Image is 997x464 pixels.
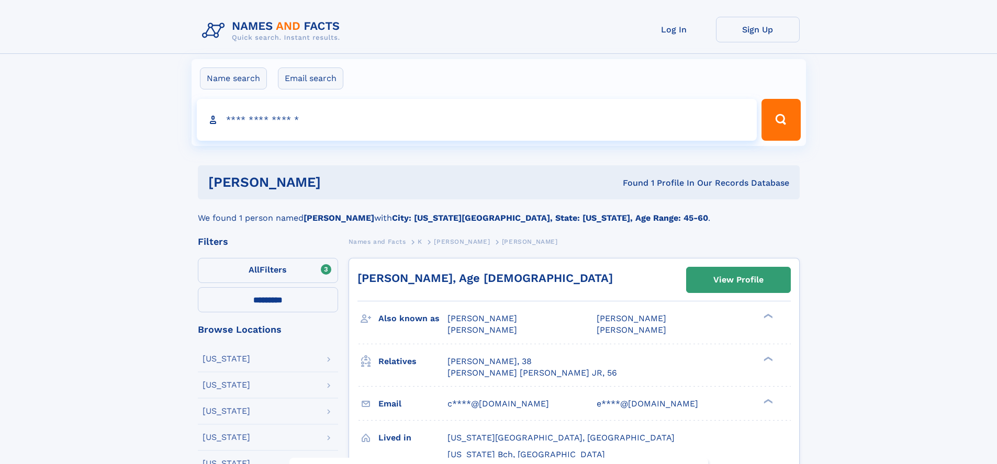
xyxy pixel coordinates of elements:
div: Browse Locations [198,325,338,334]
div: ❯ [761,313,774,320]
h3: Relatives [378,353,447,370]
label: Filters [198,258,338,283]
h3: Lived in [378,429,447,447]
button: Search Button [761,99,800,141]
div: View Profile [713,268,764,292]
div: Filters [198,237,338,246]
label: Name search [200,67,267,89]
span: [US_STATE][GEOGRAPHIC_DATA], [GEOGRAPHIC_DATA] [447,433,675,443]
span: [PERSON_NAME] [597,313,666,323]
div: [US_STATE] [203,355,250,363]
input: search input [197,99,757,141]
div: [US_STATE] [203,407,250,415]
span: [US_STATE] Bch, [GEOGRAPHIC_DATA] [447,449,605,459]
a: K [418,235,422,248]
span: [PERSON_NAME] [434,238,490,245]
div: ❯ [761,398,774,404]
img: Logo Names and Facts [198,17,349,45]
b: City: [US_STATE][GEOGRAPHIC_DATA], State: [US_STATE], Age Range: 45-60 [392,213,708,223]
a: [PERSON_NAME], 38 [447,356,532,367]
a: [PERSON_NAME], Age [DEMOGRAPHIC_DATA] [357,271,613,285]
h3: Email [378,395,447,413]
a: Names and Facts [349,235,406,248]
a: [PERSON_NAME] [434,235,490,248]
b: [PERSON_NAME] [304,213,374,223]
span: [PERSON_NAME] [597,325,666,335]
span: [PERSON_NAME] [447,325,517,335]
div: We found 1 person named with . [198,199,800,224]
h1: [PERSON_NAME] [208,176,472,189]
div: [US_STATE] [203,433,250,442]
a: [PERSON_NAME] [PERSON_NAME] JR, 56 [447,367,617,379]
a: View Profile [687,267,790,292]
span: K [418,238,422,245]
span: [PERSON_NAME] [502,238,558,245]
h3: Also known as [378,310,447,327]
span: All [249,265,260,275]
a: Log In [632,17,716,42]
div: [US_STATE] [203,381,250,389]
span: [PERSON_NAME] [447,313,517,323]
label: Email search [278,67,343,89]
div: Found 1 Profile In Our Records Database [472,177,789,189]
div: ❯ [761,355,774,362]
a: Sign Up [716,17,800,42]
